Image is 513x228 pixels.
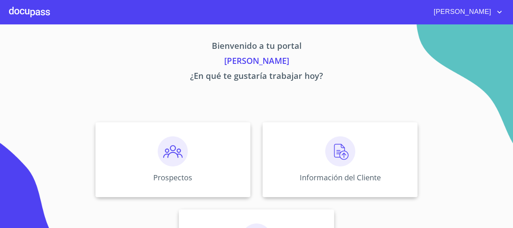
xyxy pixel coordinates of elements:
span: [PERSON_NAME] [428,6,495,18]
button: account of current user [428,6,504,18]
p: Información del Cliente [300,172,381,183]
img: prospectos.png [158,136,188,166]
p: ¿En qué te gustaría trabajar hoy? [25,69,488,85]
p: Prospectos [153,172,192,183]
p: [PERSON_NAME] [25,54,488,69]
p: Bienvenido a tu portal [25,39,488,54]
img: carga.png [325,136,355,166]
